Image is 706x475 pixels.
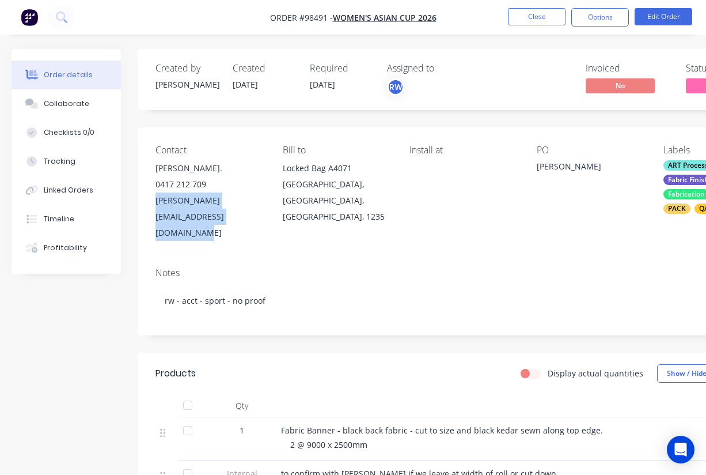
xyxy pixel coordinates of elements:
div: 0417 212 709 [155,176,264,193]
div: Created by [155,63,219,74]
div: Profitability [44,243,87,253]
button: Order details [12,61,121,89]
div: Linked Orders [44,185,93,195]
div: [GEOGRAPHIC_DATA], [GEOGRAPHIC_DATA], [GEOGRAPHIC_DATA], 1235 [283,176,392,225]
a: WOMEN'S ASIAN CUP 2026 [333,12,436,23]
div: Locked Bag A4071[GEOGRAPHIC_DATA], [GEOGRAPHIC_DATA], [GEOGRAPHIC_DATA], 1235 [283,160,392,225]
span: 2 @ 9000 x 2500mm [290,439,367,450]
button: Close [508,8,565,25]
label: Display actual quantities [548,367,643,379]
div: [PERSON_NAME]. [155,160,264,176]
div: Invoiced [586,63,672,74]
button: Checklists 0/0 [12,118,121,147]
div: PO [537,145,646,156]
div: Required [310,63,373,74]
button: Options [571,8,629,27]
div: Checklists 0/0 [44,127,94,138]
div: Order details [44,70,93,80]
button: Edit Order [635,8,692,25]
span: [DATE] [233,79,258,90]
div: Locked Bag A4071 [283,160,392,176]
div: Contact [155,145,264,156]
div: Created [233,63,296,74]
span: Fabric Banner - black back fabric - cut to size and black kedar sewn along top edge. [281,425,603,436]
button: Collaborate [12,89,121,118]
div: Install at [409,145,518,156]
span: [DATE] [310,79,335,90]
div: [PERSON_NAME][EMAIL_ADDRESS][DOMAIN_NAME] [155,193,264,241]
button: Tracking [12,147,121,176]
img: Factory [21,9,38,26]
div: Bill to [283,145,392,156]
div: Qty [207,394,276,417]
div: Products [155,367,196,380]
div: [PERSON_NAME] [155,78,219,91]
div: [PERSON_NAME] [537,160,646,176]
span: No [586,78,655,93]
div: Tracking [44,156,75,167]
div: Timeline [44,214,74,224]
button: Timeline [12,205,121,233]
div: Assigned to [387,63,502,74]
span: 1 [240,424,244,436]
button: RW [387,78,404,96]
div: Collaborate [44,99,89,109]
button: Profitability [12,233,121,262]
span: Order #98491 - [270,12,333,23]
button: Linked Orders [12,176,121,205]
div: PACK [663,203,690,214]
div: Open Intercom Messenger [667,436,694,463]
div: [PERSON_NAME].0417 212 709[PERSON_NAME][EMAIL_ADDRESS][DOMAIN_NAME] [155,160,264,241]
